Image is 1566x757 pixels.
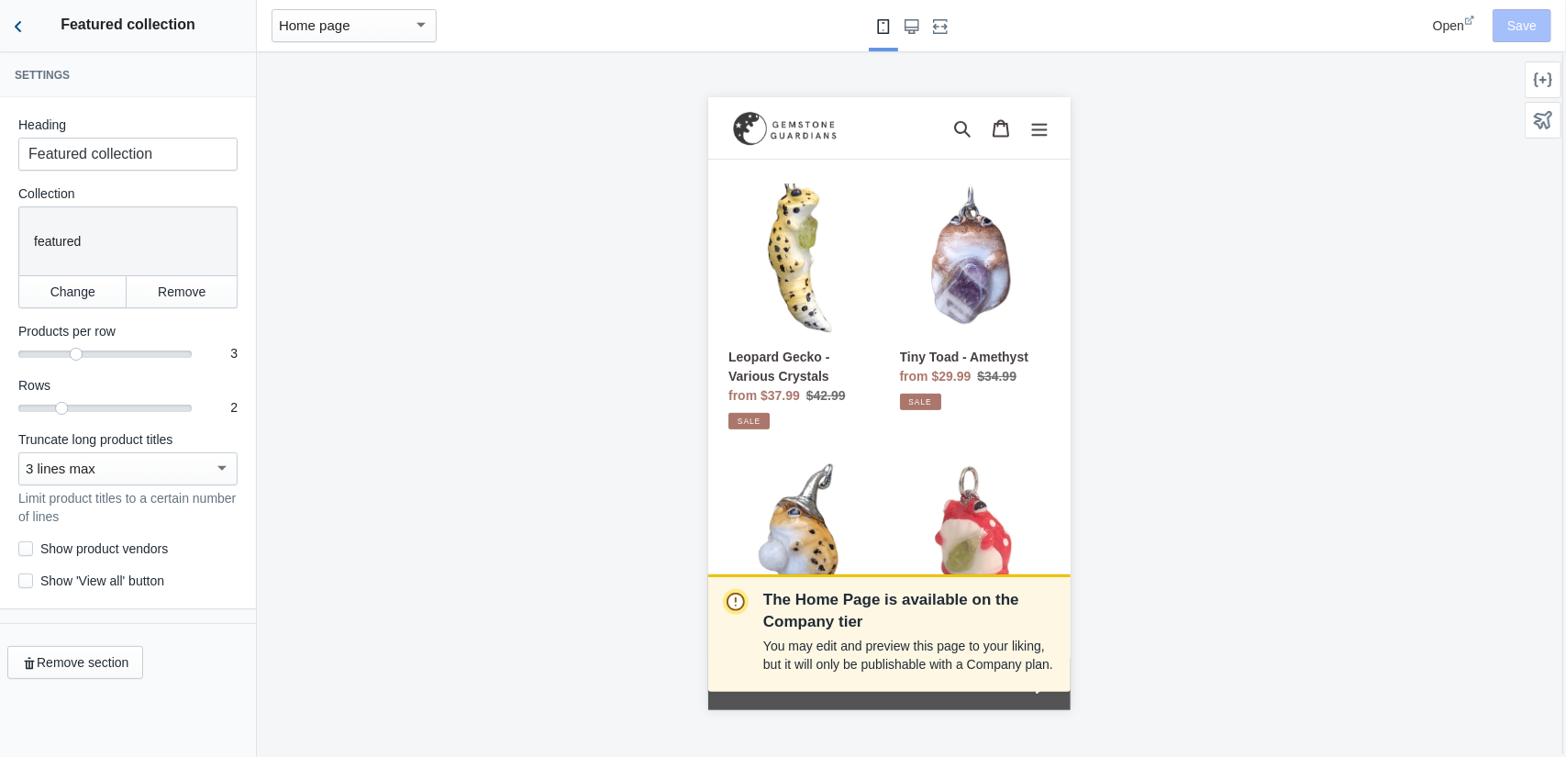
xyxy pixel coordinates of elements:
[127,275,238,308] button: Remove
[763,589,1056,633] p: The Home Page is available on the Company tier
[18,116,238,134] label: Heading
[34,232,222,250] p: featured
[20,7,235,53] a: image
[18,184,238,203] label: Collection
[20,573,318,598] span: Go to full site
[7,646,143,679] button: Remove section
[15,68,241,83] h3: Settings
[1433,18,1464,33] span: Open
[18,275,127,308] button: Change
[18,489,238,526] p: Limit product titles to a certain number of lines
[763,637,1056,674] p: You may edit and preview this page to your liking, but it will only be publishable with a Company...
[230,400,238,415] span: 2
[230,346,238,361] span: 3
[18,376,238,395] label: Rows
[18,430,238,449] label: Truncate long product titles
[18,322,238,340] label: Products per row
[26,461,95,476] mat-select-trigger: 3 lines max
[20,7,135,53] img: image
[312,12,350,49] button: Menu
[18,540,168,558] label: Show product vendors
[18,572,164,590] label: Show 'View all' button
[279,17,350,33] mat-select-trigger: Home page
